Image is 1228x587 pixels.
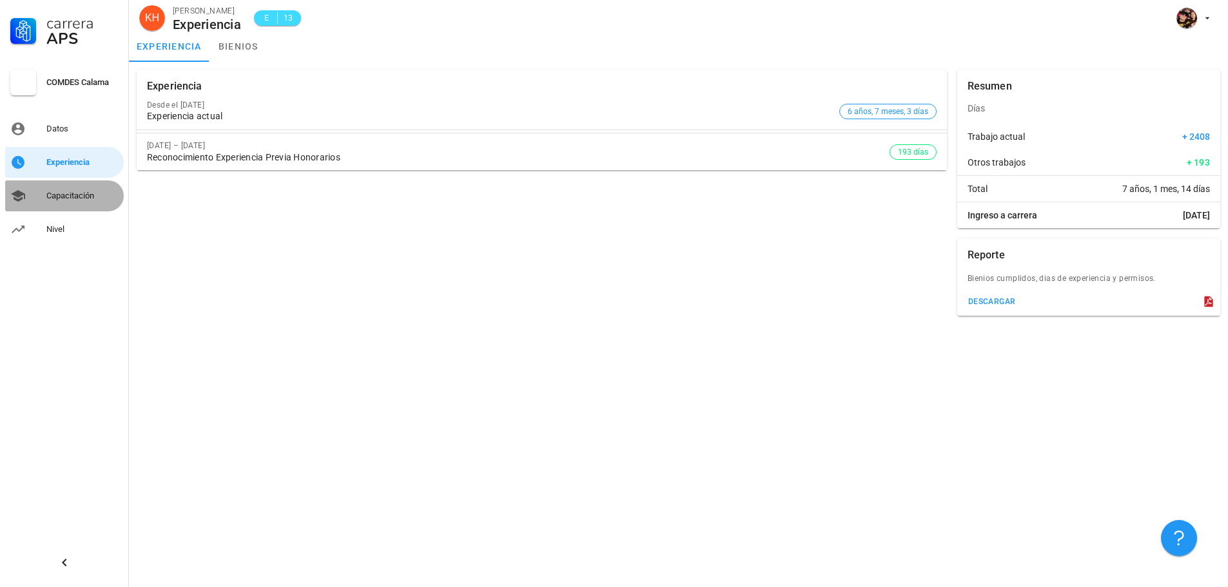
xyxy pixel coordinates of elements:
[173,17,241,32] div: Experiencia
[46,77,119,88] div: COMDES Calama
[848,104,928,119] span: 6 años, 7 meses, 3 días
[957,272,1220,293] div: Bienios cumplidos, dias de experiencia y permisos.
[283,12,293,24] span: 13
[898,145,928,159] span: 193 días
[145,5,159,31] span: KH
[968,209,1037,222] span: Ingreso a carrera
[957,93,1220,124] div: Días
[46,157,119,168] div: Experiencia
[968,182,988,195] span: Total
[147,101,834,110] div: Desde el [DATE]
[147,152,890,163] div: Reconocimiento Experiencia Previa Honorarios
[46,224,119,235] div: Nivel
[129,31,210,62] a: experiencia
[46,124,119,134] div: Datos
[1176,8,1197,28] div: avatar
[5,113,124,144] a: Datos
[968,156,1026,169] span: Otros trabajos
[968,70,1012,103] div: Resumen
[262,12,272,24] span: E
[968,130,1025,143] span: Trabajo actual
[210,31,268,62] a: bienios
[139,5,165,31] div: avatar
[968,297,1016,306] div: descargar
[147,111,834,122] div: Experiencia actual
[1187,156,1210,169] span: + 193
[46,191,119,201] div: Capacitación
[147,141,890,150] div: [DATE] – [DATE]
[173,5,241,17] div: [PERSON_NAME]
[1183,209,1210,222] span: [DATE]
[1182,130,1210,143] span: + 2408
[968,238,1005,272] div: Reporte
[5,180,124,211] a: Capacitación
[1122,182,1210,195] span: 7 años, 1 mes, 14 días
[962,293,1021,311] button: descargar
[147,70,202,103] div: Experiencia
[5,214,124,245] a: Nivel
[46,15,119,31] div: Carrera
[46,31,119,46] div: APS
[5,147,124,178] a: Experiencia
